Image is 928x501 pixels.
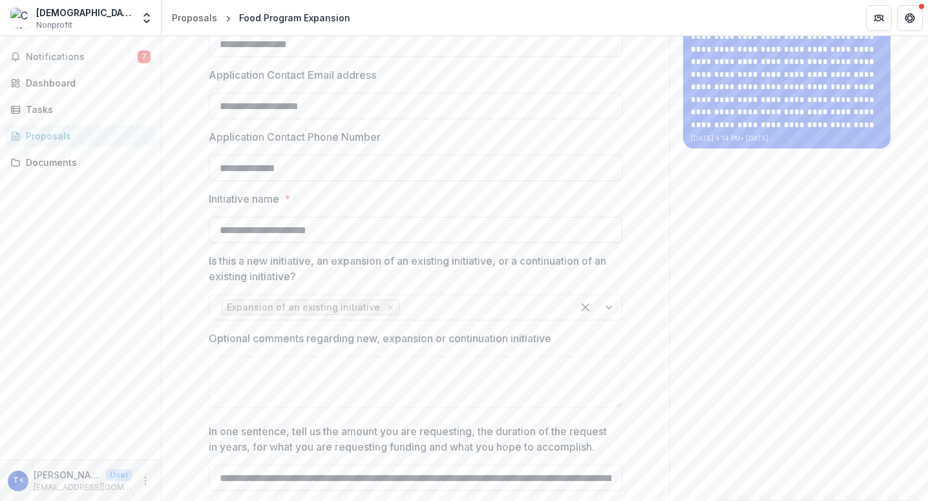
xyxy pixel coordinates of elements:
div: [DEMOGRAPHIC_DATA] Charities Bureau, St. Augustine Regional Office [36,6,132,19]
div: Proposals [172,11,217,25]
button: Notifications7 [5,46,156,67]
div: Proposals [26,129,145,143]
div: Clear selected options [575,297,596,318]
button: Partners [866,5,892,31]
div: Tasks [26,103,145,116]
p: Application Contact Phone Number [209,129,381,145]
a: Documents [5,152,156,173]
p: [DATE] 4:14 PM • [DATE] [691,134,883,143]
a: Proposals [5,125,156,147]
span: Nonprofit [36,19,72,31]
button: Open entity switcher [138,5,156,31]
div: Tara Franks <tfranks@ccbstaug.org> [13,476,24,485]
a: Tasks [5,99,156,120]
p: In one sentence, tell us the amount you are requesting, the duration of the request in years, for... [209,424,615,455]
p: Is this a new initiative, an expansion of an existing initiative, or a continuation of an existin... [209,253,615,284]
a: Dashboard [5,72,156,94]
div: Food Program Expansion [239,11,350,25]
p: Optional comments regarding new, expansion or continuation initiative [209,331,551,346]
a: Proposals [167,8,222,27]
p: [EMAIL_ADDRESS][DOMAIN_NAME] [34,482,132,493]
p: [PERSON_NAME] <[EMAIL_ADDRESS][DOMAIN_NAME]> [34,468,101,482]
button: Get Help [897,5,923,31]
p: Application Contact Email address [209,67,376,83]
button: More [138,473,153,489]
span: 7 [138,50,151,63]
div: Remove Expansion of an existing initiative [384,301,397,314]
div: Documents [26,156,145,169]
span: Notifications [26,52,138,63]
p: Initiative name [209,191,279,207]
img: Catholic Charities Bureau, St. Augustine Regional Office [10,8,31,28]
nav: breadcrumb [167,8,355,27]
p: User [106,469,132,481]
span: Expansion of an existing initiative [227,302,380,313]
div: Dashboard [26,76,145,90]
